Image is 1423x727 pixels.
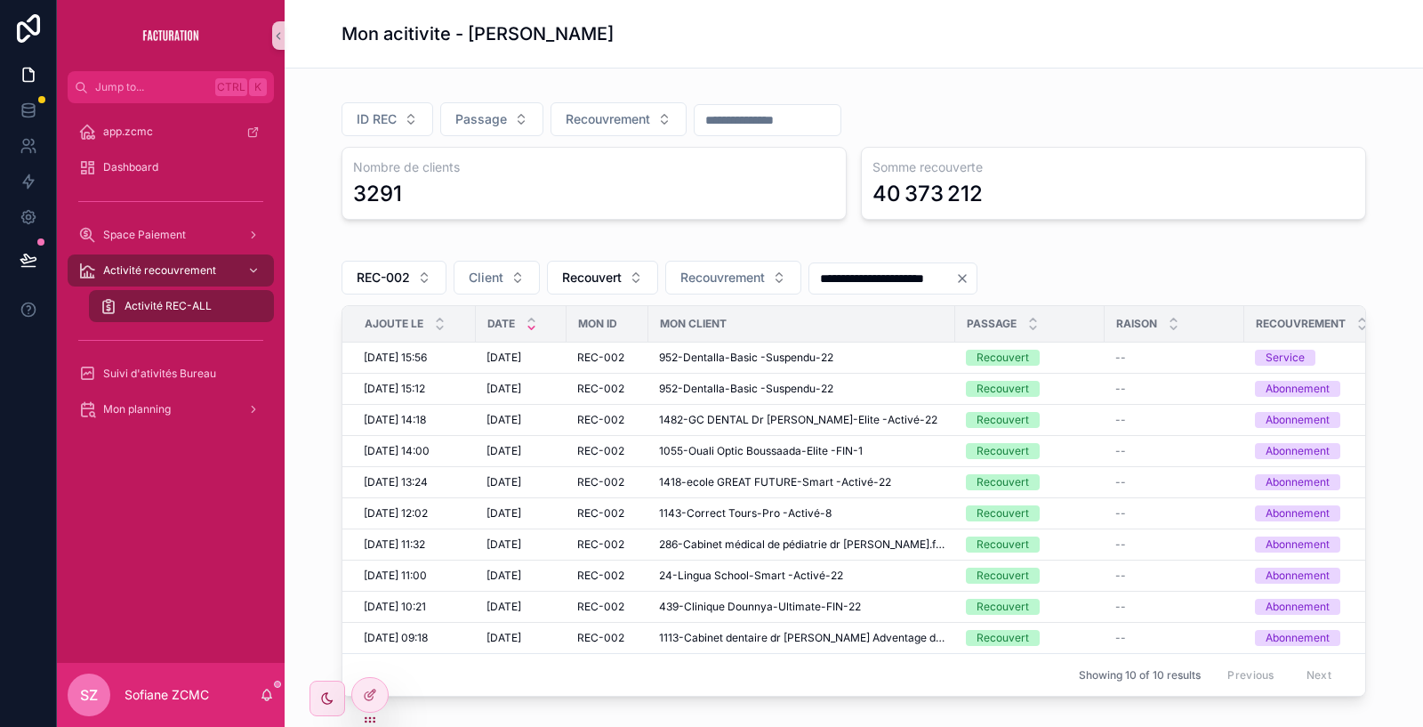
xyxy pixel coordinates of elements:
a: Activité REC-ALL [89,290,274,322]
span: Jump to... [95,80,208,94]
a: Service [1255,350,1369,366]
a: Abonnement [1255,381,1369,397]
div: Recouvert [977,599,1029,615]
button: Select Button [547,261,658,295]
a: Suivi d'ativités Bureau [68,358,274,390]
span: [DATE] [486,506,521,521]
span: Space Paiement [103,228,186,242]
div: Abonnement [1266,599,1330,615]
div: Recouvert [977,537,1029,553]
a: 1418-ecole GREAT FUTURE-Smart -Activé-22 [659,475,945,489]
span: [DATE] 15:12 [364,382,425,396]
span: [DATE] [486,631,521,645]
span: REC-002 [577,631,624,645]
a: [DATE] 09:18 [364,631,465,645]
div: Abonnement [1266,474,1330,490]
button: Select Button [551,102,687,136]
div: Abonnement [1266,630,1330,646]
a: Recouvert [966,381,1094,397]
a: [DATE] 14:18 [364,413,465,427]
a: 439-Clinique Dounnya-Ultimate-FIN-22 [659,600,945,614]
img: App logo [142,21,199,50]
a: -- [1115,506,1234,521]
a: Recouvert [966,505,1094,521]
a: Recouvert [966,474,1094,490]
button: Select Button [440,102,543,136]
button: Select Button [342,261,446,295]
h1: Mon acitivite - [PERSON_NAME] [342,21,614,46]
a: Abonnement [1255,630,1369,646]
span: Mon planning [103,402,171,416]
span: Mon ID [578,317,617,331]
span: 1143-Correct Tours-Pro -Activé-8 [659,506,832,521]
div: Recouvert [977,505,1029,521]
a: -- [1115,413,1234,427]
div: Abonnement [1266,568,1330,584]
a: Abonnement [1255,599,1369,615]
span: Ajoute le [365,317,423,331]
a: [DATE] [486,444,556,458]
a: REC-002 [577,631,638,645]
div: Abonnement [1266,505,1330,521]
span: REC-002 [357,269,410,287]
a: 1113-Cabinet dentaire dr [PERSON_NAME] Adventage dental clinic-Premier -Suspendu-22 [659,631,945,645]
button: Jump to...CtrlK [68,71,274,103]
a: Recouvert [966,350,1094,366]
a: 1143-Correct Tours-Pro -Activé-8 [659,506,945,521]
a: Recouvert [966,568,1094,584]
a: [DATE] [486,506,556,521]
a: REC-002 [577,444,638,458]
span: Passage [455,110,507,128]
span: [DATE] [486,569,521,583]
a: [DATE] 10:21 [364,600,465,614]
span: [DATE] [486,382,521,396]
a: Recouvert [966,599,1094,615]
span: Recouvrement [680,269,765,287]
a: REC-002 [577,569,638,583]
a: [DATE] 12:02 [364,506,465,521]
a: [DATE] [486,569,556,583]
span: REC-002 [577,351,624,365]
div: Service [1266,350,1305,366]
h3: Nombre de clients [353,158,835,176]
span: Suivi d'ativités Bureau [103,367,216,381]
div: 3291 [353,180,402,208]
span: 439-Clinique Dounnya-Ultimate-FIN-22 [659,600,861,614]
h3: Somme recouverte [872,158,1355,176]
a: REC-002 [577,600,638,614]
button: Select Button [342,102,433,136]
span: REC-002 [577,413,624,427]
span: Dashboard [103,160,158,174]
span: [DATE] 15:56 [364,351,427,365]
a: app.zcmc [68,116,274,148]
a: Recouvert [966,537,1094,553]
span: [DATE] 14:18 [364,413,426,427]
a: [DATE] 15:12 [364,382,465,396]
span: -- [1115,413,1126,427]
span: ID REC [357,110,397,128]
a: Abonnement [1255,443,1369,459]
div: Recouvert [977,443,1029,459]
a: 286-Cabinet médical de pédiatrie dr [PERSON_NAME].f-Premium-Activé-22 [659,537,945,552]
div: Recouvert [977,630,1029,646]
span: -- [1115,475,1126,489]
a: Space Paiement [68,219,274,251]
a: REC-002 [577,537,638,552]
button: Clear [955,271,977,286]
a: -- [1115,631,1234,645]
span: [DATE] 12:02 [364,506,428,521]
a: Activité recouvrement [68,254,274,287]
span: REC-002 [577,475,624,489]
a: [DATE] [486,475,556,489]
span: app.zcmc [103,125,153,139]
span: Activité recouvrement [103,263,216,278]
span: 952-Dentalla-Basic -Suspendu-22 [659,382,833,396]
span: REC-002 [577,444,624,458]
span: 1418-ecole GREAT FUTURE-Smart -Activé-22 [659,475,891,489]
a: REC-002 [577,506,638,521]
a: [DATE] [486,600,556,614]
a: [DATE] 15:56 [364,351,465,365]
span: -- [1115,537,1126,552]
span: Date [487,317,515,331]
